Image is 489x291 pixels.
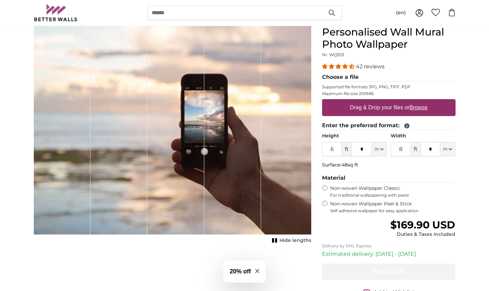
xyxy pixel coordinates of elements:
[440,142,455,156] button: in
[347,101,430,114] label: Drag & Drop your files or
[322,84,456,90] p: Supported file formats JPG, PNG, TIFF, PDF
[330,193,456,198] span: For traditional wallpapering with paste
[390,219,455,231] span: $169.90 USD
[34,4,78,21] img: Betterwalls
[374,146,379,153] span: in
[34,26,311,245] div: 1 of 1
[322,91,456,96] p: Maximum file size 200MB.
[330,185,456,198] label: Non-woven Wallpaper Classic
[411,142,420,156] span: ft
[322,264,456,280] button: Add to cart
[279,237,311,244] span: Hide lengths
[322,133,387,139] label: Height
[322,243,456,249] p: Delivery by DHL Express
[373,268,405,275] span: Add to cart
[322,174,456,182] legend: Material
[322,250,456,258] p: Estimated delivery: [DATE] - [DATE]
[410,105,427,110] u: Browse
[322,121,456,130] legend: Enter the preferred format:
[356,63,385,70] span: 42 reviews
[390,231,455,238] div: Duties & Taxes included
[341,162,358,168] span: 48sq ft
[322,162,456,169] p: Surface:
[322,52,344,57] span: Nr. WQ553
[270,236,311,245] button: Hide lengths
[330,208,456,214] span: Self-adhesive wallpaper for easy application
[342,142,351,156] span: ft
[391,133,455,139] label: Width
[372,142,387,156] button: in
[322,26,456,50] h1: Personalised Wall Mural Photo Wallpaper
[322,63,356,70] span: 4.38 stars
[330,201,456,214] label: Non-woven Wallpaper Peel & Stick
[443,146,447,153] span: in
[391,7,411,19] button: (en)
[322,73,456,82] legend: Choose a file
